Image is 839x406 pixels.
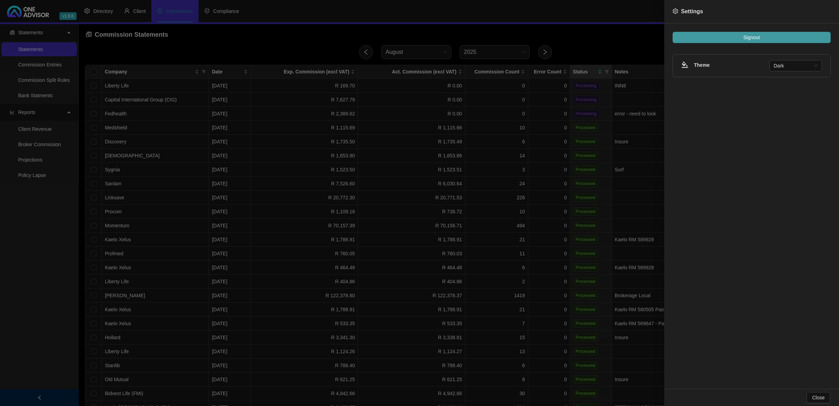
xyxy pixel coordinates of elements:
span: bg-colors [681,61,688,68]
h4: Theme [694,61,769,69]
span: Close [812,394,825,401]
span: Settings [681,8,703,14]
span: Signout [743,34,760,41]
span: Dark [774,60,818,71]
button: Signout [673,32,831,43]
button: Close [806,392,830,403]
span: setting [673,8,678,14]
